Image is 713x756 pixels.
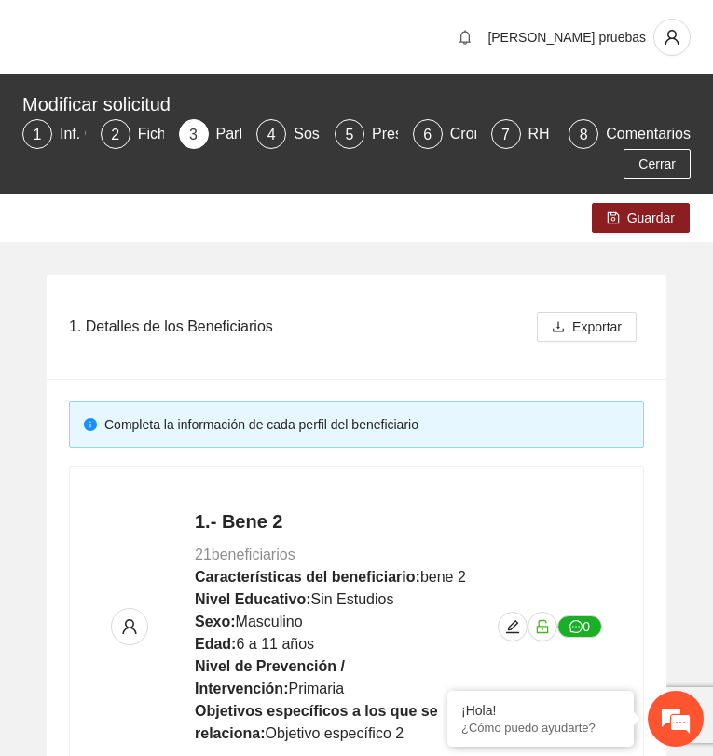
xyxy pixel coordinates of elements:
[288,681,344,696] span: Primaria
[557,615,602,638] button: message0
[34,127,42,142] span: 1
[195,658,345,696] strong: Nivel de Prevención / Intervención:
[195,569,420,585] strong: Características del beneficiario:
[528,612,557,641] button: unlock
[569,119,691,149] div: 8Comentarios
[501,127,510,142] span: 7
[487,30,646,45] span: [PERSON_NAME] pruebas
[451,30,479,45] span: bell
[346,127,354,142] span: 5
[179,119,242,149] div: 3Participantes
[420,569,466,585] span: bene 2
[372,119,471,149] div: Presupuesto
[461,721,620,735] p: ¿Cómo puedo ayudarte?
[236,614,303,629] span: Masculino
[606,119,691,149] div: Comentarios
[528,119,660,149] div: RH y Consultores
[84,418,97,431] span: info-circle
[195,591,310,607] strong: Nivel Educativo:
[294,119,402,149] div: Sostenibilidad
[195,636,236,652] strong: Edad:
[624,149,691,179] button: Cerrar
[491,119,555,149] div: 7RH y Consultores
[569,620,583,635] span: message
[256,119,320,149] div: 4Sostenibilidad
[195,508,498,534] h4: 1.- Bene 2
[627,208,675,228] span: Guardar
[236,636,314,652] span: 6 a 11 años
[22,119,86,149] div: 1Inf. General
[552,320,565,335] span: download
[461,703,620,718] div: ¡Hola!
[60,119,153,149] div: Inf. General
[195,547,295,562] span: 21 beneficiarios
[638,154,676,174] span: Cerrar
[69,300,529,353] div: 1. Detalles de los Beneficiarios
[195,614,236,629] strong: Sexo:
[310,591,393,607] span: Sin Estudios
[653,19,691,56] button: user
[413,119,476,149] div: 6Cronograma
[104,414,629,435] div: Completa la información de cada perfil del beneficiario
[592,203,690,233] button: saveGuardar
[111,608,148,645] button: user
[537,312,637,342] button: downloadExportar
[498,612,528,641] button: edit
[189,127,198,142] span: 3
[22,89,679,119] div: Modificar solicitud
[654,29,690,46] span: user
[266,725,404,741] span: Objetivo específico 2
[216,119,318,149] div: Participantes
[450,119,548,149] div: Cronograma
[499,619,527,634] span: edit
[580,127,588,142] span: 8
[572,317,622,337] span: Exportar
[607,211,620,226] span: save
[112,618,147,635] span: user
[528,619,556,634] span: unlock
[335,119,398,149] div: 5Presupuesto
[450,22,480,52] button: bell
[267,127,276,142] span: 4
[101,119,164,149] div: 2Ficha T
[423,127,432,142] span: 6
[111,127,119,142] span: 2
[195,703,438,741] strong: Objetivos específicos a los que se relaciona:
[138,119,202,149] div: Ficha T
